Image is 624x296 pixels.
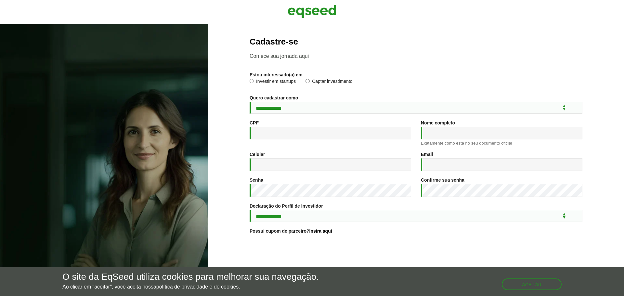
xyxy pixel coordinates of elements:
[250,37,582,46] h2: Cadastre-se
[62,284,319,290] p: Ao clicar em "aceitar", você aceita nossa .
[421,178,464,182] label: Confirme sua senha
[250,152,265,157] label: Celular
[250,96,298,100] label: Quero cadastrar como
[250,178,263,182] label: Senha
[250,79,254,83] input: Investir em startups
[502,278,562,290] button: Aceitar
[309,229,332,233] a: Insira aqui
[421,121,455,125] label: Nome completo
[305,79,353,85] label: Captar investimento
[305,79,310,83] input: Captar investimento
[421,141,582,145] div: Exatamente como está no seu documento oficial
[250,79,296,85] label: Investir em startups
[250,229,332,233] label: Possui cupom de parceiro?
[250,204,323,208] label: Declaração do Perfil de Investidor
[62,272,319,282] h5: O site da EqSeed utiliza cookies para melhorar sua navegação.
[367,241,465,267] iframe: reCAPTCHA
[288,3,336,19] img: EqSeed Logo
[421,152,433,157] label: Email
[250,53,582,59] p: Comece sua jornada aqui
[250,72,303,77] label: Estou interessado(a) em
[250,121,259,125] label: CPF
[156,284,239,290] a: política de privacidade e de cookies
